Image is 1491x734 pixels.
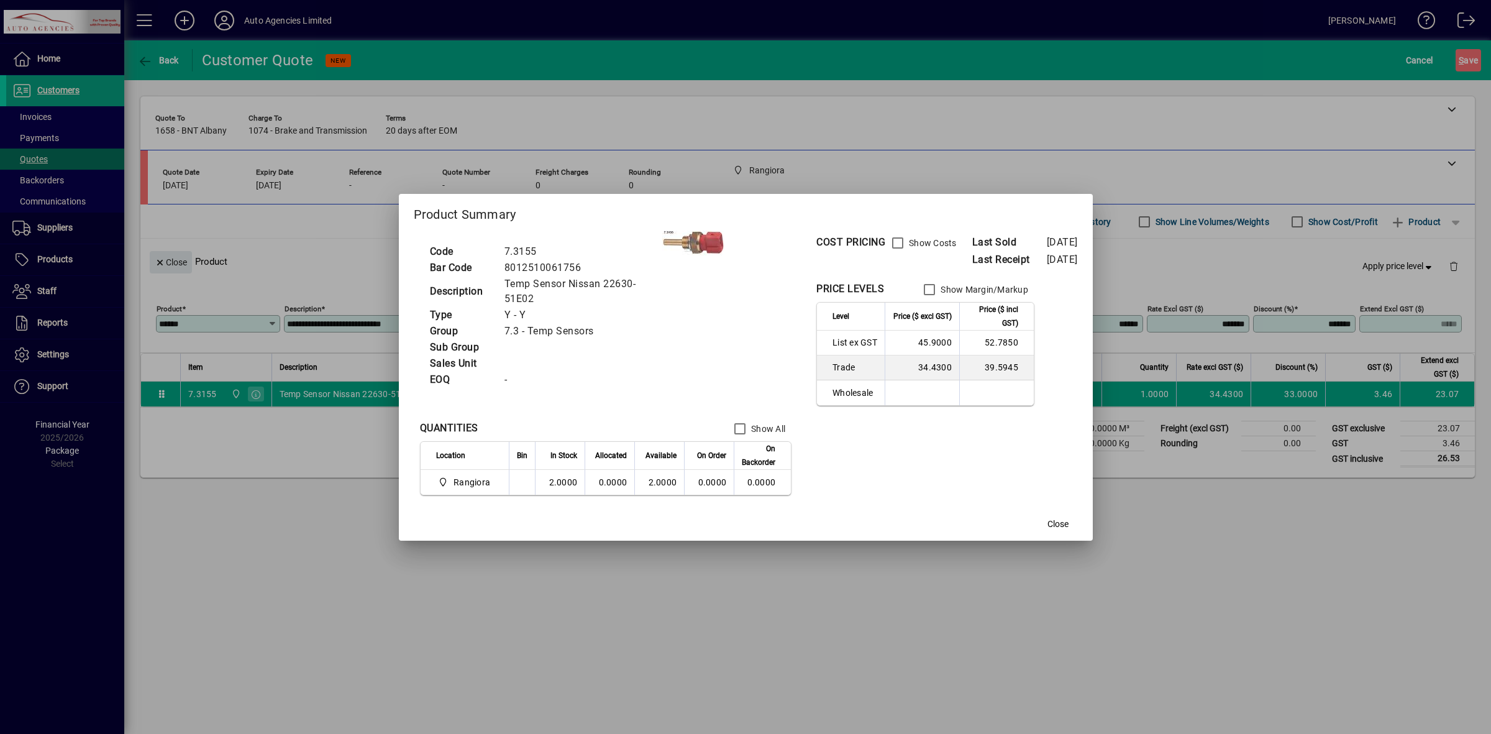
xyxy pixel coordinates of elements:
div: COST PRICING [816,235,885,250]
label: Show Margin/Markup [938,283,1028,296]
td: 2.0000 [535,470,585,495]
span: Allocated [595,449,627,462]
img: contain [662,231,724,255]
td: 8012510061756 [498,260,662,276]
td: Temp Sensor Nissan 22630-51E02 [498,276,662,307]
h2: Product Summary [399,194,1093,230]
td: Group [424,323,498,339]
td: 2.0000 [634,470,684,495]
td: 52.7850 [959,331,1034,356]
td: - [498,372,662,388]
span: [DATE] [1047,254,1078,265]
span: Price ($ excl GST) [893,310,952,323]
td: 45.9000 [885,331,959,356]
td: 7.3 - Temp Sensors [498,323,662,339]
span: Price ($ incl GST) [967,303,1018,330]
span: Wholesale [832,387,877,399]
span: Rangiora [436,475,496,490]
span: Last Receipt [972,252,1047,267]
span: On Backorder [742,442,775,469]
span: Trade [832,361,877,374]
span: List ex GST [832,336,877,349]
td: Description [424,276,498,307]
td: 0.0000 [734,470,791,495]
span: Level [832,310,849,323]
span: Rangiora [454,476,490,489]
td: Sub Group [424,339,498,356]
span: 0.0000 [698,477,727,487]
td: Sales Unit [424,356,498,372]
label: Show Costs [906,237,957,249]
td: 7.3155 [498,244,662,260]
div: PRICE LEVELS [816,282,884,296]
div: QUANTITIES [420,421,478,436]
span: Location [436,449,465,462]
td: EOQ [424,372,498,388]
td: 39.5945 [959,356,1034,380]
button: Close [1038,513,1078,536]
label: Show All [749,423,785,435]
td: Y - Y [498,307,662,323]
td: Type [424,307,498,323]
span: In Stock [550,449,577,462]
span: On Order [697,449,726,462]
td: Bar Code [424,260,498,276]
span: Available [645,449,677,462]
span: Close [1047,518,1069,531]
td: 0.0000 [585,470,634,495]
span: Last Sold [972,235,1047,250]
td: Code [424,244,498,260]
td: 34.4300 [885,356,959,380]
span: Bin [517,449,527,462]
span: [DATE] [1047,236,1078,248]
